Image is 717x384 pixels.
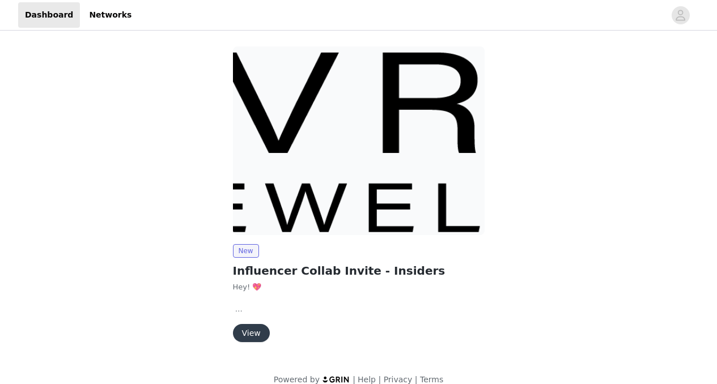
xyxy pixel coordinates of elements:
[274,375,320,384] span: Powered by
[233,329,270,338] a: View
[415,375,418,384] span: |
[420,375,443,384] a: Terms
[384,375,413,384] a: Privacy
[233,281,485,293] p: Hey! 💖
[18,2,80,28] a: Dashboard
[378,375,381,384] span: |
[358,375,376,384] a: Help
[233,262,485,279] h2: Influencer Collab Invite - Insiders
[675,6,686,24] div: avatar
[233,244,259,258] span: New
[322,376,350,383] img: logo
[233,46,485,235] img: Evry Jewels
[82,2,138,28] a: Networks
[353,375,355,384] span: |
[233,324,270,342] button: View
